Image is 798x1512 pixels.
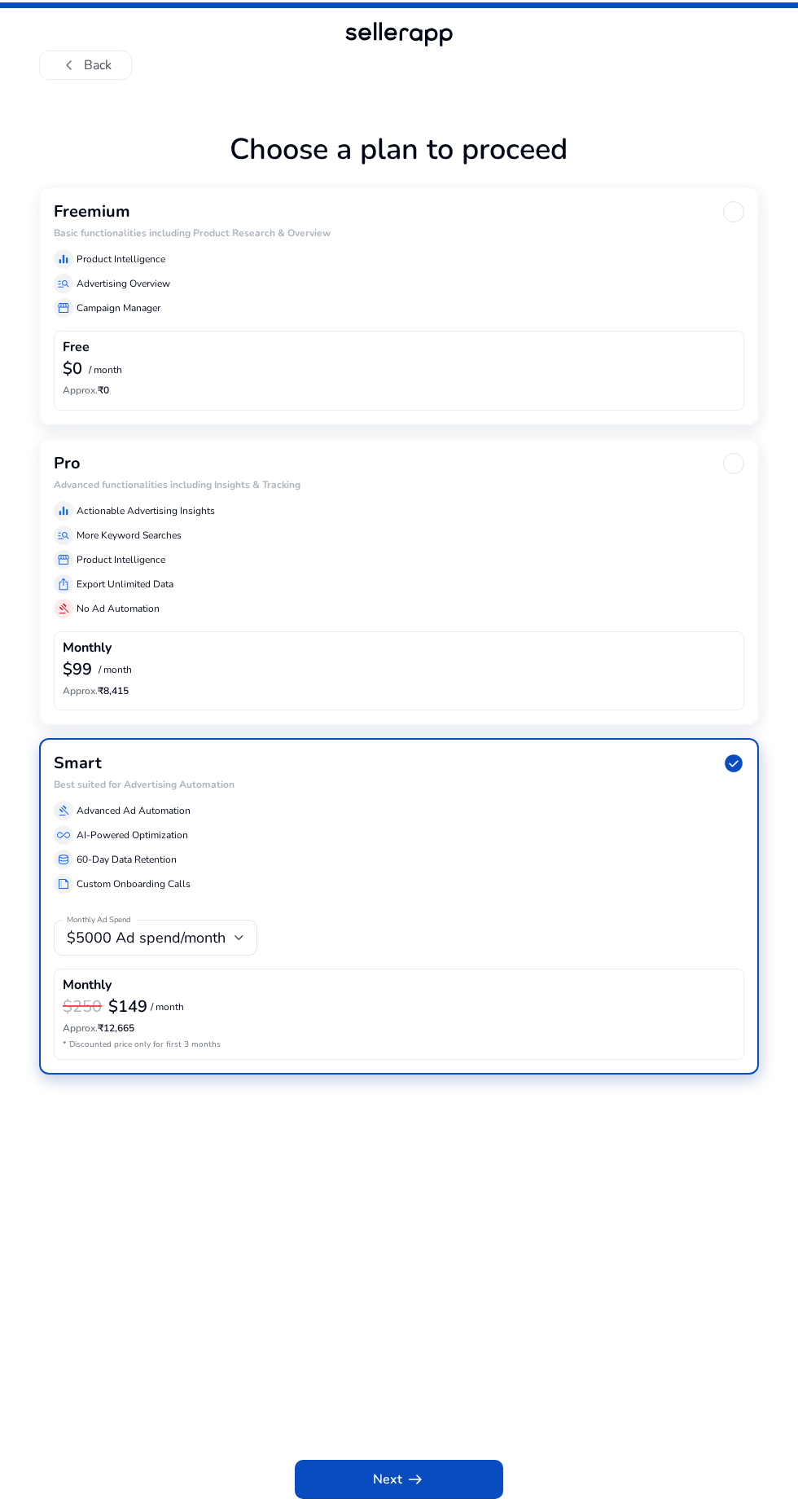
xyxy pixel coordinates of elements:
span: Approx. [63,1022,98,1035]
p: / month [89,365,122,376]
span: storefront [57,301,70,314]
p: Advanced Ad Automation [77,803,191,818]
span: ios_share [57,578,70,591]
span: gavel [57,804,70,817]
span: gavel [57,602,70,615]
span: database [57,853,70,866]
span: equalizer [57,504,70,517]
h6: ₹12,665 [63,1022,735,1034]
h3: Smart [54,754,102,773]
span: arrow_right_alt [406,1470,425,1489]
p: Export Unlimited Data [77,577,173,591]
p: 60-Day Data Retention [77,852,177,867]
h6: ₹0 [63,385,735,396]
h4: Free [63,340,90,355]
h3: Pro [54,454,81,473]
p: * Discounted price only for first 3 months [63,1039,735,1051]
span: $5000 Ad spend/month [67,928,226,947]
p: AI-Powered Optimization [77,828,188,842]
span: check_circle [723,753,744,774]
span: manage_search [57,529,70,542]
b: $0 [63,358,82,380]
span: Next [373,1470,425,1489]
span: storefront [57,553,70,566]
p: Actionable Advertising Insights [77,503,215,518]
h3: $250 [63,997,102,1017]
p: / month [151,1002,184,1013]
span: all_inclusive [57,829,70,842]
h6: ₹8,415 [63,685,735,697]
button: Nextarrow_right_alt [295,1460,503,1499]
h3: Freemium [54,202,130,222]
h6: Basic functionalities including Product Research & Overview [54,227,744,239]
p: Product Intelligence [77,552,165,567]
h1: Choose a plan to proceed [39,132,759,187]
p: No Ad Automation [77,601,160,616]
p: Campaign Manager [77,301,160,315]
button: chevron_leftBack [39,51,132,80]
h6: Advanced functionalities including Insights & Tracking [54,479,744,490]
span: Approx. [63,384,98,397]
h4: Monthly [63,978,112,993]
span: equalizer [57,253,70,266]
span: Approx. [63,684,98,697]
h4: Monthly [63,640,112,656]
b: $149 [108,996,147,1018]
p: / month [99,665,132,675]
p: Advertising Overview [77,276,170,291]
h6: Best suited for Advertising Automation [54,779,744,790]
span: summarize [57,877,70,890]
span: manage_search [57,277,70,290]
mat-label: Monthly Ad Spend [67,914,131,925]
span: chevron_left [59,55,79,75]
p: Custom Onboarding Calls [77,877,191,891]
b: $99 [63,658,92,680]
p: More Keyword Searches [77,528,182,543]
p: Product Intelligence [77,252,165,266]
